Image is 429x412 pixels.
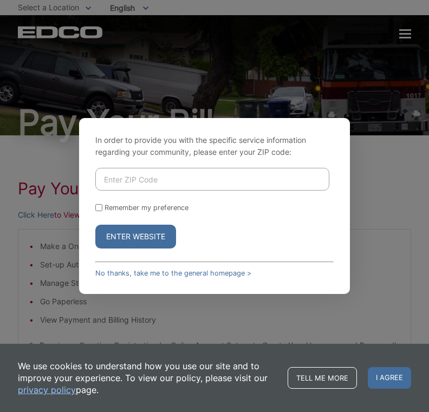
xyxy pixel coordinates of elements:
a: privacy policy [18,384,76,396]
a: Tell me more [288,367,357,389]
p: In order to provide you with the specific service information regarding your community, please en... [95,134,334,158]
label: Remember my preference [105,204,188,212]
span: I agree [368,367,411,389]
p: We use cookies to understand how you use our site and to improve your experience. To view our pol... [18,360,277,396]
button: Enter Website [95,225,176,248]
a: No thanks, take me to the general homepage > [95,269,251,277]
input: Enter ZIP Code [95,168,329,191]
